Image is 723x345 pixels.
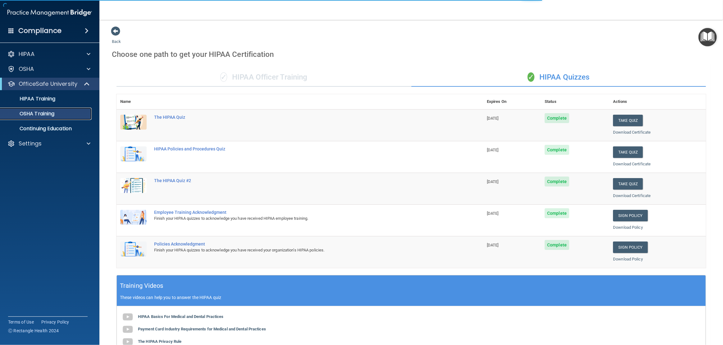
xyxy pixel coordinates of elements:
[613,162,651,166] a: Download Certificate
[411,68,706,87] div: HIPAA Quizzes
[487,148,499,152] span: [DATE]
[112,32,121,44] a: Back
[613,115,643,126] button: Take Quiz
[4,96,55,102] p: HIPAA Training
[487,179,499,184] span: [DATE]
[19,140,42,147] p: Settings
[7,80,90,88] a: OfficeSafe University
[154,241,452,246] div: Policies Acknowledgment
[154,246,452,254] div: Finish your HIPAA quizzes to acknowledge you have received your organization’s HIPAA policies.
[545,208,569,218] span: Complete
[613,193,651,198] a: Download Certificate
[138,327,266,331] b: Payment Card Industry Requirements for Medical and Dental Practices
[220,72,227,82] span: ✓
[613,225,643,230] a: Download Policy
[7,65,90,73] a: OSHA
[120,295,702,300] p: These videos can help you to answer the HIPAA quiz
[545,240,569,250] span: Complete
[19,80,77,88] p: OfficeSafe University
[154,146,452,151] div: HIPAA Policies and Procedures Quiz
[545,177,569,186] span: Complete
[7,140,90,147] a: Settings
[8,319,34,325] a: Terms of Use
[18,26,62,35] h4: Compliance
[487,211,499,216] span: [DATE]
[613,241,647,253] a: Sign Policy
[487,243,499,247] span: [DATE]
[120,280,163,291] h5: Training Videos
[613,210,647,221] a: Sign Policy
[154,210,452,215] div: Employee Training Acknowledgment
[4,126,89,132] p: Continuing Education
[545,145,569,155] span: Complete
[541,94,609,109] th: Status
[154,215,452,222] div: Finish your HIPAA quizzes to acknowledge you have received HIPAA employee training.
[613,257,643,261] a: Download Policy
[698,28,717,46] button: Open Resource Center
[112,45,711,63] div: Choose one path to get your HIPAA Certification
[117,68,411,87] div: HIPAA Officer Training
[7,50,90,58] a: HIPAA
[528,72,534,82] span: ✓
[138,339,181,344] b: The HIPAA Privacy Rule
[117,94,150,109] th: Name
[7,7,92,19] img: PMB logo
[19,65,34,73] p: OSHA
[609,94,706,109] th: Actions
[545,113,569,123] span: Complete
[8,328,59,334] span: Ⓒ Rectangle Health 2024
[138,314,224,319] b: HIPAA Basics For Medical and Dental Practices
[613,130,651,135] a: Download Certificate
[613,146,643,158] button: Take Quiz
[19,50,34,58] p: HIPAA
[154,115,452,120] div: The HIPAA Quiz
[487,116,499,121] span: [DATE]
[613,178,643,190] button: Take Quiz
[41,319,69,325] a: Privacy Policy
[121,323,134,336] img: gray_youtube_icon.38fcd6cc.png
[154,178,452,183] div: The HIPAA Quiz #2
[483,94,541,109] th: Expires On
[4,111,54,117] p: OSHA Training
[121,311,134,323] img: gray_youtube_icon.38fcd6cc.png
